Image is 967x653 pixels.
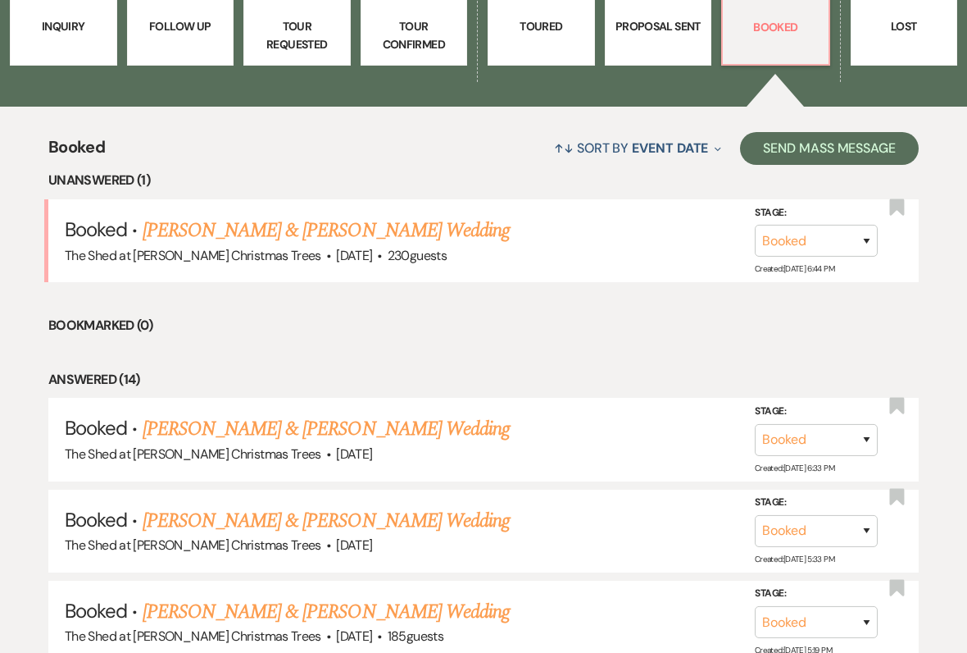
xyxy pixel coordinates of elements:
p: Toured [498,17,584,35]
p: Tour Requested [254,17,340,54]
span: The Shed at [PERSON_NAME] Christmas Trees [65,628,321,645]
p: Booked [733,18,819,36]
p: Proposal Sent [615,17,701,35]
span: Created: [DATE] 6:44 PM [755,263,834,274]
span: Booked [65,598,127,623]
li: Bookmarked (0) [48,315,919,336]
span: 185 guests [388,628,443,645]
button: Sort By Event Date [547,126,728,170]
p: Inquiry [20,17,107,35]
span: [DATE] [336,445,372,463]
span: Booked [65,507,127,532]
li: Unanswered (1) [48,170,919,191]
label: Stage: [755,585,878,603]
span: The Shed at [PERSON_NAME] Christmas Trees [65,445,321,463]
button: Send Mass Message [740,132,919,165]
span: ↑↓ [554,139,574,157]
a: [PERSON_NAME] & [PERSON_NAME] Wedding [143,216,510,245]
p: Follow Up [138,17,224,35]
span: Booked [48,135,105,170]
span: Created: [DATE] 5:33 PM [755,554,834,564]
span: Booked [65,217,127,242]
label: Stage: [755,204,878,222]
label: Stage: [755,494,878,512]
span: [DATE] [336,247,372,264]
span: The Shed at [PERSON_NAME] Christmas Trees [65,537,321,554]
a: [PERSON_NAME] & [PERSON_NAME] Wedding [143,414,510,444]
li: Answered (14) [48,369,919,390]
span: [DATE] [336,628,372,645]
p: Tour Confirmed [371,17,457,54]
p: Lost [861,17,947,35]
label: Stage: [755,403,878,421]
span: Booked [65,415,127,441]
span: Event Date [632,139,708,157]
a: [PERSON_NAME] & [PERSON_NAME] Wedding [143,597,510,627]
a: [PERSON_NAME] & [PERSON_NAME] Wedding [143,506,510,536]
span: The Shed at [PERSON_NAME] Christmas Trees [65,247,321,264]
span: Created: [DATE] 6:33 PM [755,463,834,473]
span: [DATE] [336,537,372,554]
span: 230 guests [388,247,447,264]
